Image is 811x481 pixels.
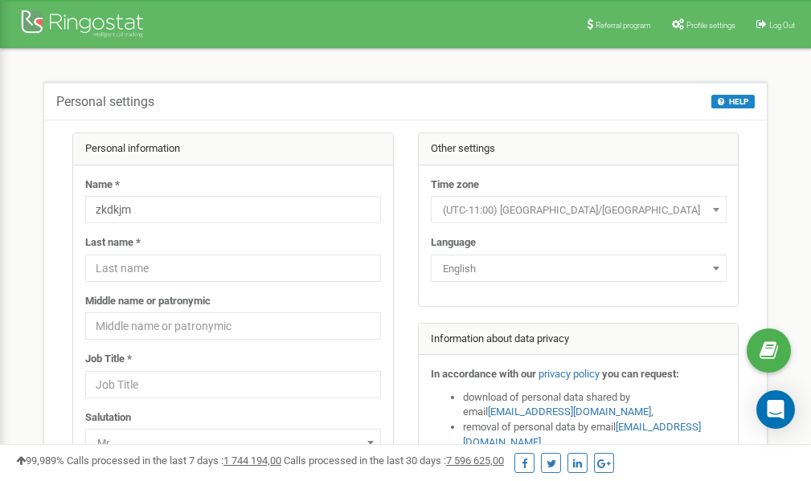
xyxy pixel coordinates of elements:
span: English [436,258,721,280]
label: Salutation [85,410,131,426]
u: 1 744 194,00 [223,455,281,467]
span: (UTC-11:00) Pacific/Midway [431,196,727,223]
div: Open Intercom Messenger [756,390,795,429]
a: privacy policy [539,368,600,380]
li: download of personal data shared by email , [463,390,727,420]
input: Job Title [85,371,381,398]
button: HELP [711,95,755,108]
span: Calls processed in the last 30 days : [284,455,504,467]
input: Name [85,196,381,223]
div: Other settings [419,133,739,165]
input: Middle name or patronymic [85,312,381,340]
li: removal of personal data by email , [463,420,727,450]
label: Name * [85,177,120,193]
span: (UTC-11:00) Pacific/Midway [436,199,721,222]
span: Profile settings [686,21,735,30]
span: Log Out [769,21,795,30]
label: Last name * [85,235,141,251]
label: Time zone [431,177,479,193]
span: Referral program [596,21,651,30]
span: Mr. [91,432,375,455]
strong: you can request: [602,368,679,380]
h5: Personal settings [56,95,154,109]
span: 99,989% [16,455,64,467]
u: 7 596 625,00 [446,455,504,467]
span: Mr. [85,429,381,456]
div: Information about data privacy [419,324,739,356]
strong: In accordance with our [431,368,536,380]
a: [EMAIL_ADDRESS][DOMAIN_NAME] [488,406,651,418]
label: Job Title * [85,352,132,367]
span: English [431,255,727,282]
span: Calls processed in the last 7 days : [67,455,281,467]
input: Last name [85,255,381,282]
label: Middle name or patronymic [85,294,211,309]
div: Personal information [73,133,393,165]
label: Language [431,235,476,251]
